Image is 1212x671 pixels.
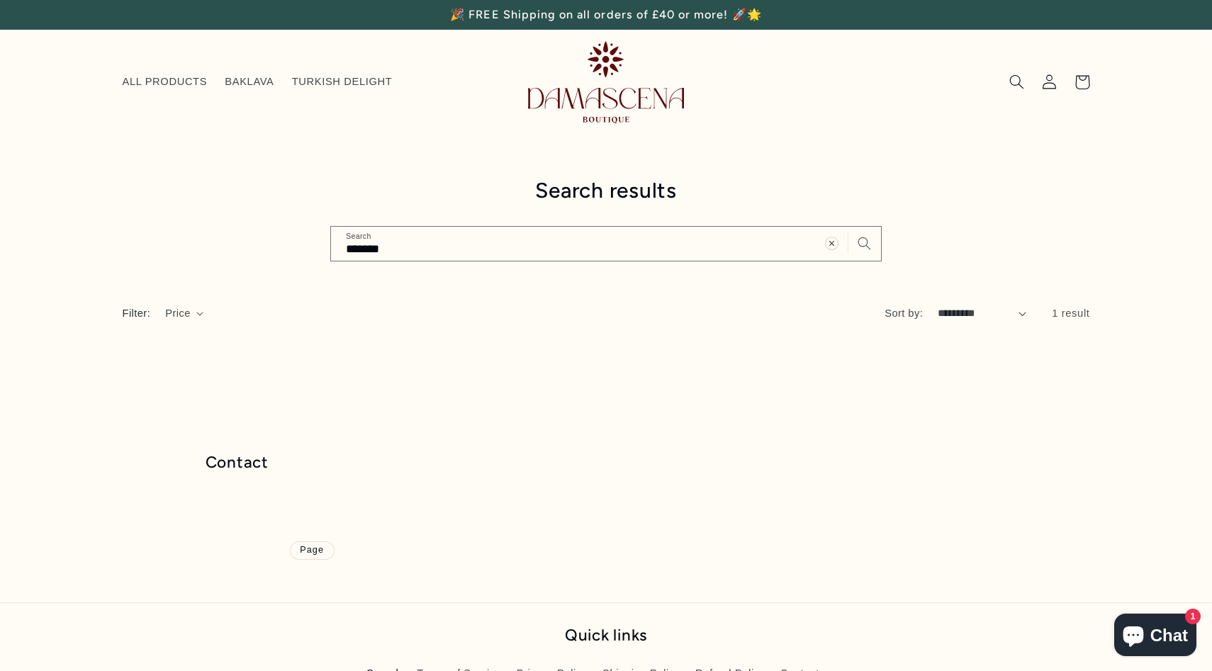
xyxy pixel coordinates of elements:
h2: Quick links [323,626,889,645]
span: 🎉 FREE Shipping on all orders of £40 or more! 🚀🌟 [450,8,761,21]
span: Price [165,306,191,322]
summary: Price [165,306,203,322]
a: Contact [138,453,337,473]
h1: Search results [123,177,1090,204]
a: BAKLAVA [216,67,283,98]
a: Damascena Boutique [522,35,690,128]
span: BAKLAVA [225,75,274,89]
span: ALL PRODUCTS [123,75,208,89]
span: 1 result [1052,308,1089,319]
img: Damascena Boutique [528,41,684,123]
button: Search [848,227,881,259]
label: Sort by: [885,308,923,319]
summary: Search [1001,66,1033,98]
a: TURKISH DELIGHT [283,67,401,98]
a: ALL PRODUCTS [113,67,216,98]
span: TURKISH DELIGHT [292,75,393,89]
inbox-online-store-chat: Shopify online store chat [1110,614,1201,660]
h2: Filter: [123,306,151,322]
button: Clear search term [816,227,848,259]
